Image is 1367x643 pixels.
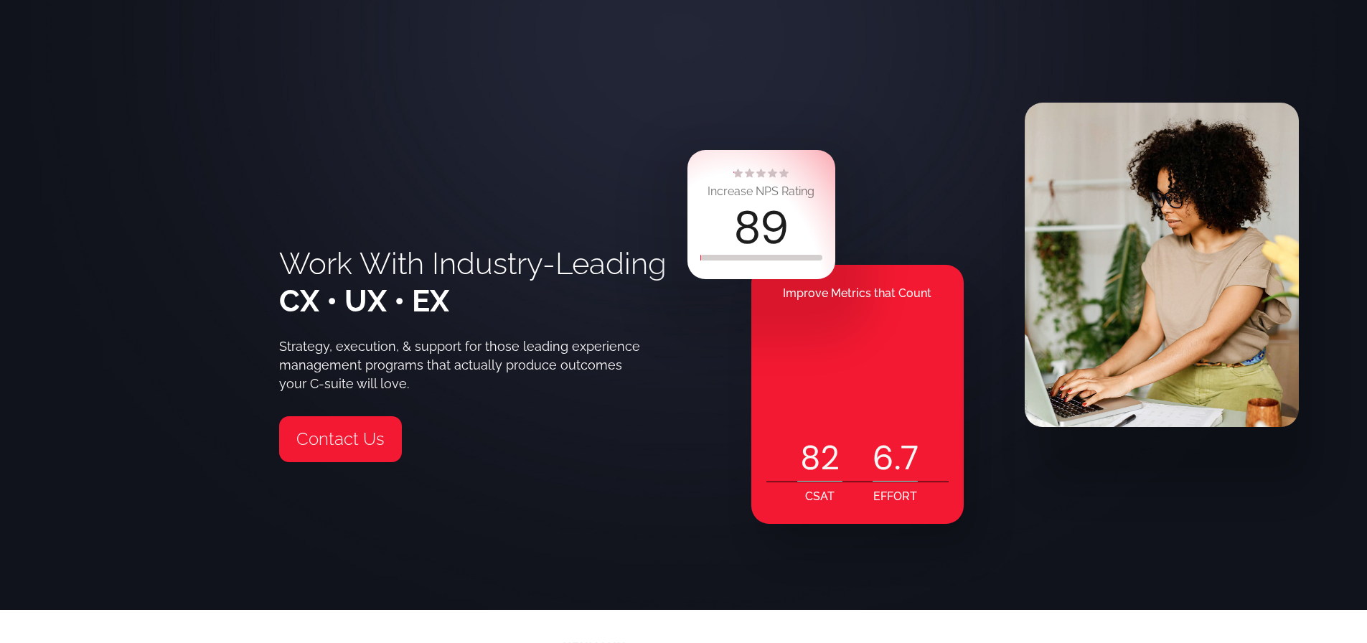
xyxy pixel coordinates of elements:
[873,482,917,511] div: EFFORT
[873,435,918,481] div: .
[708,182,814,202] div: Increase NPS Rating
[733,205,789,251] div: 89
[279,283,449,319] span: CX • UX • EX
[797,435,842,481] div: 82
[873,435,894,481] code: 6
[901,435,919,481] code: 7
[805,482,835,511] div: CSAT
[279,337,649,393] div: Strategy, execution, & support for those leading experience management programs that actually pro...
[751,279,964,308] div: Improve Metrics that Count
[279,416,402,462] a: Contact Us
[279,245,667,320] h1: Work With Industry-Leading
